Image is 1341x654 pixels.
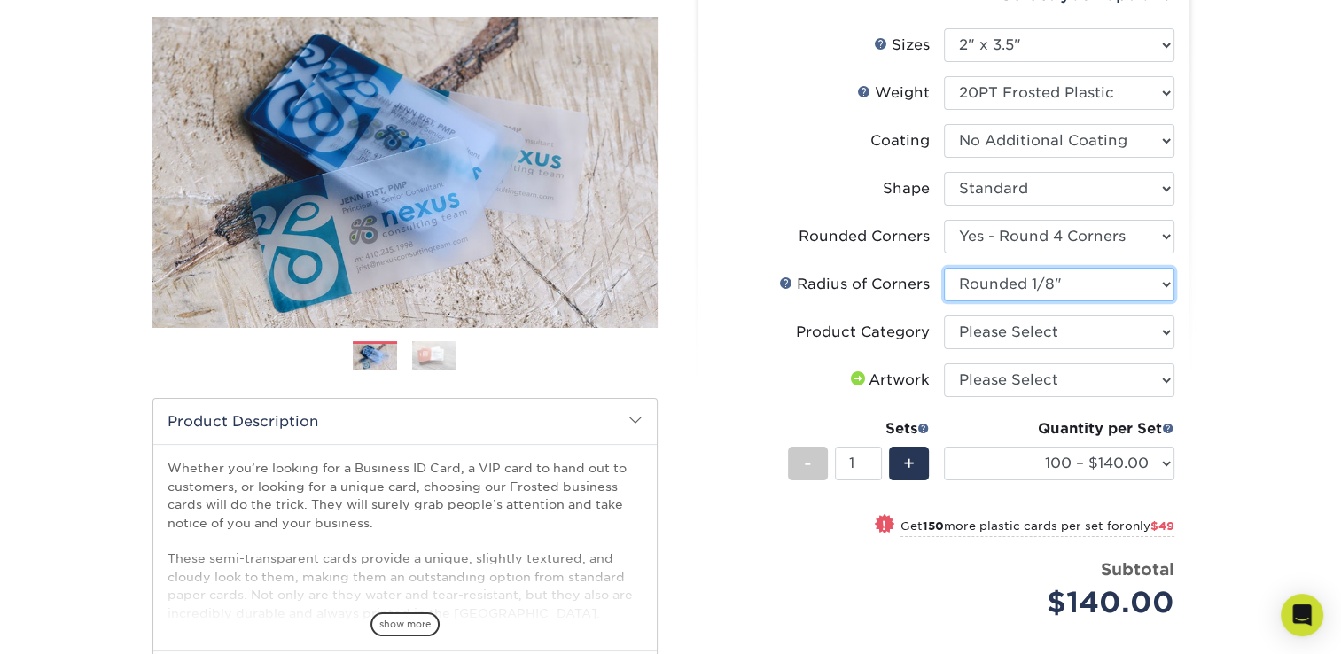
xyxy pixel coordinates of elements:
[957,581,1174,624] div: $140.00
[944,418,1174,440] div: Quantity per Set
[799,226,930,247] div: Rounded Corners
[788,418,930,440] div: Sets
[883,178,930,199] div: Shape
[804,450,812,477] span: -
[923,519,944,533] strong: 150
[153,399,657,444] h2: Product Description
[412,341,456,371] img: Plastic Cards 02
[870,130,930,152] div: Coating
[779,274,930,295] div: Radius of Corners
[900,519,1174,537] small: Get more plastic cards per set for
[1281,594,1323,636] div: Open Intercom Messenger
[1101,559,1174,579] strong: Subtotal
[353,342,397,372] img: Plastic Cards 01
[1150,519,1174,533] span: $49
[847,370,930,391] div: Artwork
[796,322,930,343] div: Product Category
[1125,519,1174,533] span: only
[903,450,915,477] span: +
[874,35,930,56] div: Sizes
[882,516,886,534] span: !
[857,82,930,104] div: Weight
